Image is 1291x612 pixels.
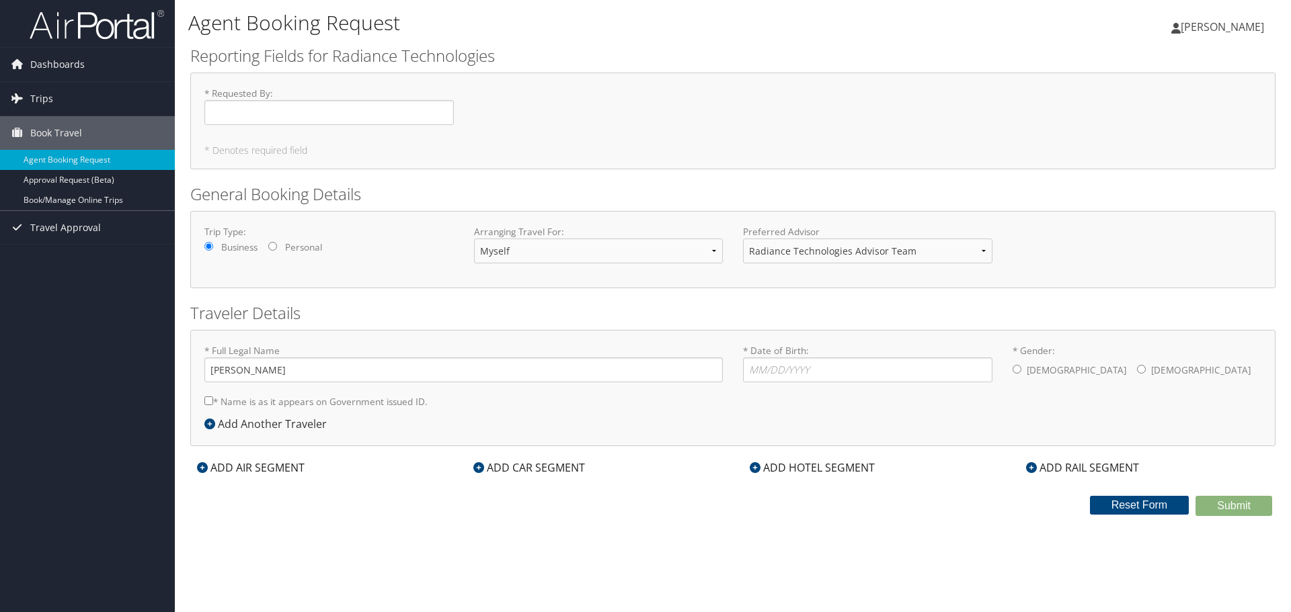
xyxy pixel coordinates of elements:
[30,211,101,245] span: Travel Approval
[204,87,454,125] label: * Requested By :
[190,460,311,476] div: ADD AIR SEGMENT
[1013,365,1021,374] input: * Gender:[DEMOGRAPHIC_DATA][DEMOGRAPHIC_DATA]
[190,183,1276,206] h2: General Booking Details
[1171,7,1278,47] a: [PERSON_NAME]
[204,225,454,238] label: Trip Type:
[204,146,1261,155] h5: * Denotes required field
[204,389,428,414] label: * Name is as it appears on Government issued ID.
[204,357,723,382] input: * Full Legal Name
[1196,496,1272,516] button: Submit
[30,48,85,81] span: Dashboards
[30,116,82,150] span: Book Travel
[30,82,53,116] span: Trips
[743,225,992,238] label: Preferred Advisor
[1013,344,1262,384] label: * Gender:
[743,357,992,382] input: * Date of Birth:
[190,44,1276,67] h2: Reporting Fields for Radiance Technologies
[1151,357,1251,383] label: [DEMOGRAPHIC_DATA]
[1027,357,1126,383] label: [DEMOGRAPHIC_DATA]
[204,100,454,125] input: * Requested By:
[1090,496,1189,515] button: Reset Form
[204,416,334,432] div: Add Another Traveler
[1181,19,1264,34] span: [PERSON_NAME]
[221,241,258,254] label: Business
[743,460,882,476] div: ADD HOTEL SEGMENT
[1137,365,1146,374] input: * Gender:[DEMOGRAPHIC_DATA][DEMOGRAPHIC_DATA]
[743,344,992,382] label: * Date of Birth:
[190,302,1276,324] h2: Traveler Details
[204,396,213,405] input: * Name is as it appears on Government issued ID.
[1019,460,1146,476] div: ADD RAIL SEGMENT
[467,460,592,476] div: ADD CAR SEGMENT
[30,9,164,40] img: airportal-logo.png
[285,241,322,254] label: Personal
[204,344,723,382] label: * Full Legal Name
[188,9,914,37] h1: Agent Booking Request
[474,225,723,238] label: Arranging Travel For:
